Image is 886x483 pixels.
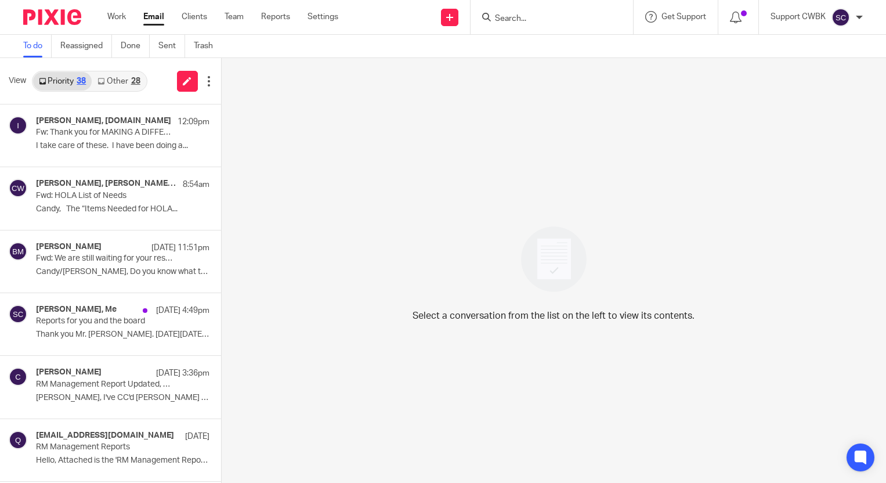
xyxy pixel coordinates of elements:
[158,35,185,57] a: Sent
[36,116,171,126] h4: [PERSON_NAME], [DOMAIN_NAME]
[413,309,695,323] p: Select a conversation from the list on the left to view its contents.
[36,330,209,340] p: Thank you Mr. [PERSON_NAME]. [DATE][DATE] at...
[131,77,140,85] div: 28
[156,305,209,316] p: [DATE] 4:49pm
[36,305,117,315] h4: [PERSON_NAME], Me
[182,11,207,23] a: Clients
[9,179,27,197] img: svg%3E
[36,141,209,151] p: I take care of these. I have been doing a...
[185,431,209,442] p: [DATE]
[36,204,209,214] p: Candy, The “Items Needed for HOLA...
[36,380,175,390] p: RM Management Report Updated, Program Report, & Ask [PERSON_NAME] Transaction List
[9,242,27,261] img: svg%3E
[36,179,177,189] h4: [PERSON_NAME], [PERSON_NAME], [PERSON_NAME]
[183,179,209,190] p: 8:54am
[494,14,598,24] input: Search
[36,128,175,138] p: Fw: Thank you for MAKING A DIFFERENCE!
[9,116,27,135] img: svg%3E
[831,8,850,27] img: svg%3E
[151,242,209,254] p: [DATE] 11:51pm
[23,35,52,57] a: To do
[9,75,26,87] span: View
[9,367,27,386] img: svg%3E
[36,242,102,252] h4: [PERSON_NAME]
[261,11,290,23] a: Reports
[92,72,146,91] a: Other28
[513,219,594,300] img: image
[36,254,175,264] p: Fwd: We are still waiting for your response on Case #: 15143306946
[107,11,126,23] a: Work
[771,11,826,23] p: Support CWBK
[33,72,92,91] a: Priority38
[36,316,175,326] p: Reports for you and the board
[77,77,86,85] div: 38
[156,367,209,379] p: [DATE] 3:36pm
[36,442,175,452] p: RM Management Reports
[60,35,112,57] a: Reassigned
[36,267,209,277] p: Candy/[PERSON_NAME], Do you know what this is? Thx ...
[143,11,164,23] a: Email
[36,393,209,403] p: [PERSON_NAME], I've CC'd [PERSON_NAME] on this email for his...
[121,35,150,57] a: Done
[225,11,244,23] a: Team
[308,11,338,23] a: Settings
[9,305,27,323] img: svg%3E
[36,191,175,201] p: Fwd: HOLA List of Needs
[36,456,209,466] p: Hello, Attached is the 'RM Management Report'...
[661,13,706,21] span: Get Support
[36,367,102,377] h4: [PERSON_NAME]
[178,116,209,128] p: 12:09pm
[194,35,222,57] a: Trash
[9,431,27,449] img: svg%3E
[23,9,81,25] img: Pixie
[36,431,174,441] h4: [EMAIL_ADDRESS][DOMAIN_NAME]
